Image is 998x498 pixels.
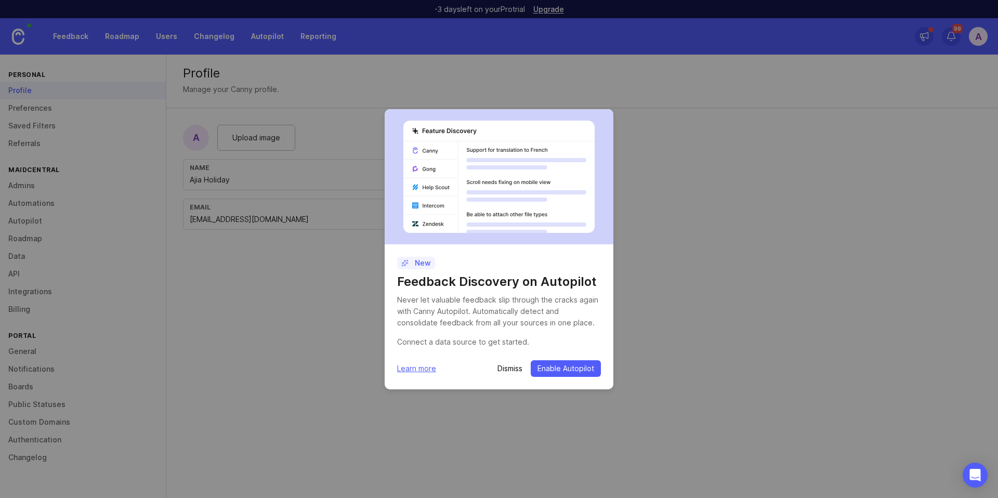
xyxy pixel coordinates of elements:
[397,294,601,329] div: Never let valuable feedback slip through the cracks again with Canny Autopilot. Automatically det...
[397,363,436,374] a: Learn more
[537,363,594,374] span: Enable Autopilot
[397,336,601,348] div: Connect a data source to get started.
[397,273,601,290] h1: Feedback Discovery on Autopilot
[403,121,595,233] img: autopilot-456452bdd303029aca878276f8eef889.svg
[531,360,601,377] button: Enable Autopilot
[497,363,522,374] button: Dismiss
[963,463,988,488] div: Open Intercom Messenger
[401,258,431,268] p: New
